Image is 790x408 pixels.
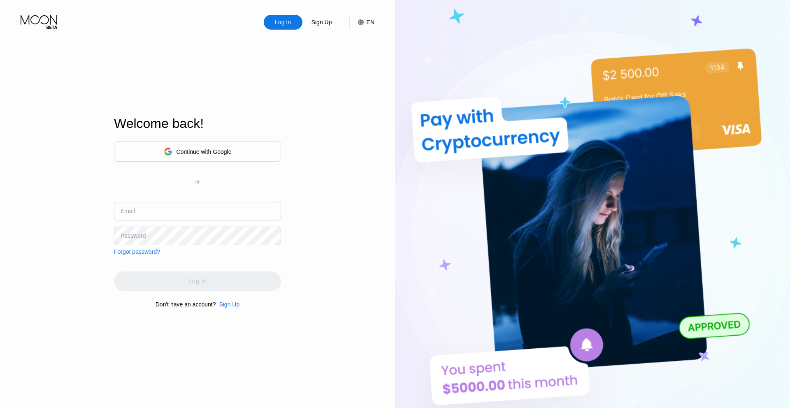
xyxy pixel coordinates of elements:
div: EN [367,19,374,25]
div: EN [349,15,374,30]
div: Sign Up [311,18,333,26]
div: Welcome back! [114,116,281,131]
div: Don't have an account? [156,301,216,308]
div: Password [121,232,146,239]
div: Forgot password? [114,248,160,255]
div: Sign Up [219,301,239,308]
div: Sign Up [302,15,341,30]
div: Continue with Google [114,141,281,162]
div: or [195,179,200,185]
div: Log In [264,15,302,30]
div: Log In [274,18,292,26]
div: Email [121,208,135,214]
div: Sign Up [216,301,239,308]
div: Continue with Google [177,148,232,155]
